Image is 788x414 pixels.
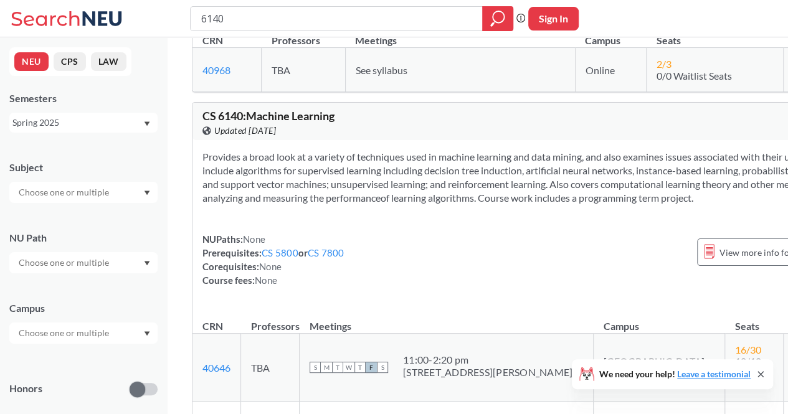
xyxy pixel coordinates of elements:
[12,185,117,200] input: Choose one or multiple
[9,301,158,315] div: Campus
[490,10,505,27] svg: magnifying glass
[599,370,751,379] span: We need your help!
[91,52,126,71] button: LAW
[202,109,335,123] span: CS 6140 : Machine Learning
[202,34,223,47] div: CRN
[255,275,277,286] span: None
[241,307,300,334] th: Professors
[202,64,230,76] a: 40968
[594,334,725,402] td: [GEOGRAPHIC_DATA], [GEOGRAPHIC_DATA]
[202,319,223,333] div: CRN
[262,48,345,92] td: TBA
[12,326,117,341] input: Choose one or multiple
[343,362,354,373] span: W
[9,322,158,344] div: Dropdown arrow
[200,8,473,29] input: Class, professor, course number, "phrase"
[366,362,377,373] span: F
[724,307,783,334] th: Seats
[594,307,725,334] th: Campus
[300,307,594,334] th: Meetings
[677,369,751,379] a: Leave a testimonial
[9,182,158,203] div: Dropdown arrow
[657,58,672,70] span: 2 / 3
[575,48,646,92] td: Online
[657,70,732,82] span: 0/0 Waitlist Seats
[241,334,300,402] td: TBA
[144,121,150,126] svg: Dropdown arrow
[735,355,769,391] span: 10/10 Waitlist Seats
[202,362,230,374] a: 40646
[377,362,388,373] span: S
[144,331,150,336] svg: Dropdown arrow
[735,344,761,355] span: 16 / 30
[12,116,143,129] div: Spring 2025
[9,252,158,273] div: Dropdown arrow
[332,362,343,373] span: T
[9,92,158,105] div: Semesters
[9,161,158,174] div: Subject
[243,233,265,245] span: None
[14,52,49,71] button: NEU
[310,362,321,373] span: S
[9,113,158,133] div: Spring 2025Dropdown arrow
[403,354,572,366] div: 11:00 - 2:20 pm
[321,362,332,373] span: M
[202,232,344,287] div: NUPaths: Prerequisites: or Corequisites: Course fees:
[9,382,42,396] p: Honors
[144,261,150,266] svg: Dropdown arrow
[9,231,158,245] div: NU Path
[308,247,344,258] a: CS 7800
[214,124,276,138] span: Updated [DATE]
[403,366,572,379] div: [STREET_ADDRESS][PERSON_NAME]
[356,64,407,76] span: See syllabus
[259,261,282,272] span: None
[54,52,86,71] button: CPS
[528,7,579,31] button: Sign In
[12,255,117,270] input: Choose one or multiple
[262,247,298,258] a: CS 5800
[144,191,150,195] svg: Dropdown arrow
[482,6,513,31] div: magnifying glass
[354,362,366,373] span: T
